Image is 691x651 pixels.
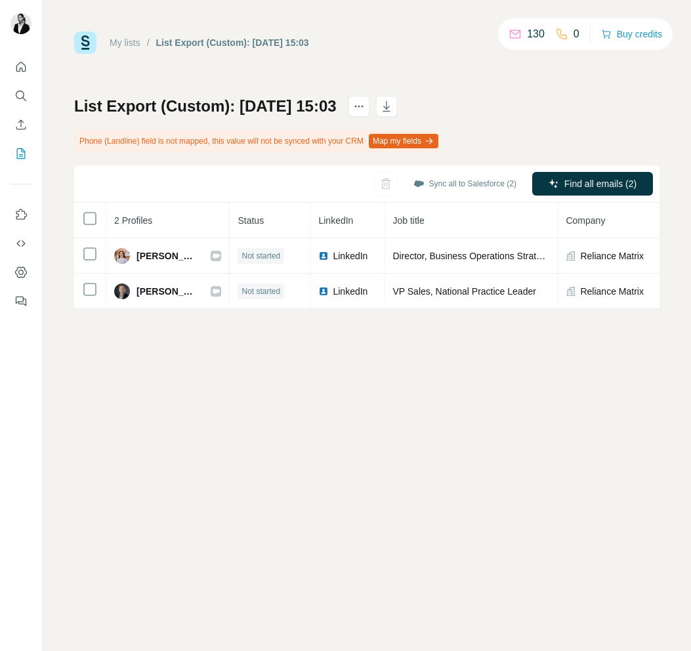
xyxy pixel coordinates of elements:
[369,134,438,148] button: Map my fields
[241,285,280,297] span: Not started
[110,37,140,48] a: My lists
[114,283,130,299] img: Avatar
[566,215,605,226] span: Company
[74,31,96,54] img: Surfe Logo
[10,289,31,313] button: Feedback
[10,55,31,79] button: Quick start
[147,36,150,49] li: /
[74,96,337,117] h1: List Export (Custom): [DATE] 15:03
[318,251,329,261] img: LinkedIn logo
[348,96,369,117] button: actions
[580,285,643,298] span: Reliance Matrix
[156,36,309,49] div: List Export (Custom): [DATE] 15:03
[574,26,579,42] p: 0
[10,84,31,108] button: Search
[238,215,264,226] span: Status
[10,142,31,165] button: My lists
[136,249,198,262] span: [PERSON_NAME]
[392,215,424,226] span: Job title
[564,177,637,190] span: Find all emails (2)
[10,113,31,136] button: Enrich CSV
[74,130,441,152] div: Phone (Landline) field is not mapped, this value will not be synced with your CRM
[114,248,130,264] img: Avatar
[333,285,367,298] span: LinkedIn
[318,286,329,297] img: LinkedIn logo
[580,249,643,262] span: Reliance Matrix
[392,286,535,297] span: VP Sales, National Practice Leader
[136,285,198,298] span: [PERSON_NAME]
[10,203,31,226] button: Use Surfe on LinkedIn
[527,26,545,42] p: 130
[114,215,152,226] span: 2 Profiles
[10,13,31,34] img: Avatar
[601,25,662,43] button: Buy credits
[333,249,367,262] span: LinkedIn
[404,174,526,194] button: Sync all to Salesforce (2)
[532,172,653,196] button: Find all emails (2)
[10,232,31,255] button: Use Surfe API
[241,250,280,262] span: Not started
[318,215,353,226] span: LinkedIn
[392,251,551,261] span: Director, Business Operations Strategy
[10,261,31,284] button: Dashboard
